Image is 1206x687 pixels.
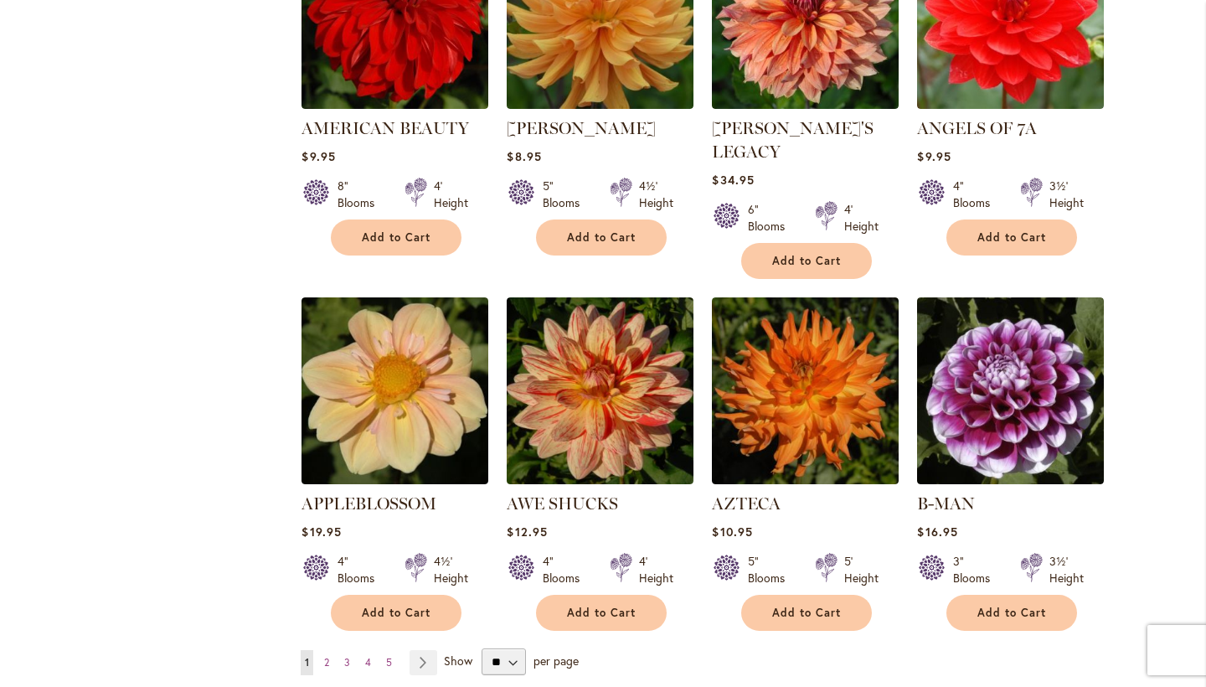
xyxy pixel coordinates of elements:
span: 3 [344,656,350,669]
a: B-MAN [917,493,975,514]
a: 2 [320,650,333,675]
a: 3 [340,650,354,675]
span: 5 [386,656,392,669]
span: $9.95 [301,148,335,164]
div: 4' Height [844,201,879,235]
span: Add to Cart [772,254,841,268]
span: 1 [305,656,309,669]
iframe: Launch Accessibility Center [13,628,59,674]
div: 3½' Height [1049,178,1084,211]
div: 4" Blooms [953,178,1000,211]
a: AWE SHUCKS [507,493,618,514]
a: APPLEBLOSSOM [301,493,436,514]
a: [PERSON_NAME] [507,118,656,138]
span: $9.95 [917,148,951,164]
div: 4½' Height [434,553,468,586]
div: 4" Blooms [338,553,384,586]
div: 5" Blooms [748,553,795,586]
div: 3" Blooms [953,553,1000,586]
div: 3½' Height [1049,553,1084,586]
span: Add to Cart [567,230,636,245]
span: Add to Cart [567,606,636,620]
a: AZTECA [712,472,899,488]
a: AWE SHUCKS [507,472,693,488]
span: Add to Cart [772,606,841,620]
span: $8.95 [507,148,541,164]
div: 5" Blooms [543,178,590,211]
button: Add to Cart [946,220,1077,256]
div: 4' Height [639,553,673,586]
div: 5' Height [844,553,879,586]
a: AMERICAN BEAUTY [301,96,488,112]
a: Andy's Legacy [712,96,899,112]
div: 4' Height [434,178,468,211]
button: Add to Cart [946,595,1077,631]
a: ANGELS OF 7A [917,118,1037,138]
span: Add to Cart [362,606,430,620]
button: Add to Cart [741,595,872,631]
span: Show [444,653,472,669]
img: AZTECA [712,297,899,484]
button: Add to Cart [536,220,667,256]
span: $16.95 [917,524,957,540]
div: 4½' Height [639,178,673,211]
a: ANGELS OF 7A [917,96,1104,112]
div: 4" Blooms [543,553,590,586]
div: 8" Blooms [338,178,384,211]
span: 4 [365,656,371,669]
a: 4 [361,650,375,675]
a: AZTECA [712,493,781,514]
a: B-MAN [917,472,1104,488]
a: AMERICAN BEAUTY [301,118,469,138]
a: APPLEBLOSSOM [301,472,488,488]
span: per page [533,653,579,669]
button: Add to Cart [331,595,461,631]
a: ANDREW CHARLES [507,96,693,112]
img: AWE SHUCKS [507,297,693,484]
span: $12.95 [507,524,547,540]
span: $10.95 [712,524,752,540]
a: [PERSON_NAME]'S LEGACY [712,118,874,162]
img: APPLEBLOSSOM [301,297,488,484]
span: Add to Cart [362,230,430,245]
button: Add to Cart [536,595,667,631]
span: Add to Cart [977,606,1046,620]
span: $34.95 [712,172,754,188]
span: 2 [324,656,329,669]
span: Add to Cart [977,230,1046,245]
span: $19.95 [301,524,341,540]
button: Add to Cart [741,243,872,279]
button: Add to Cart [331,220,461,256]
div: 6" Blooms [748,201,795,235]
a: 5 [382,650,396,675]
img: B-MAN [917,297,1104,484]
